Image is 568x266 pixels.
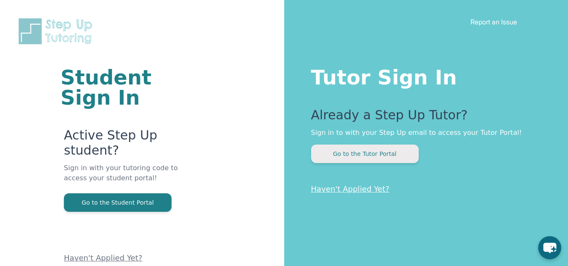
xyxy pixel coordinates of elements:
[64,128,183,163] p: Active Step Up student?
[64,193,172,212] button: Go to the Student Portal
[311,128,535,138] p: Sign in to with your Step Up email to access your Tutor Portal!
[64,163,183,193] p: Sign in with your tutoring code to access your student portal!
[17,17,98,46] img: Step Up Tutoring horizontal logo
[311,64,535,87] h1: Tutor Sign In
[64,253,143,262] a: Haven't Applied Yet?
[311,108,535,128] p: Already a Step Up Tutor?
[311,184,390,193] a: Haven't Applied Yet?
[311,150,419,158] a: Go to the Tutor Portal
[538,236,561,259] button: chat-button
[311,145,419,163] button: Go to the Tutor Portal
[470,18,517,26] a: Report an Issue
[64,198,172,206] a: Go to the Student Portal
[61,67,183,108] h1: Student Sign In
